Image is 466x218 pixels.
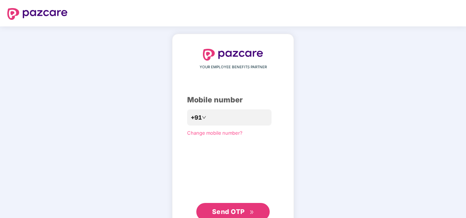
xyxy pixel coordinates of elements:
span: YOUR EMPLOYEE BENEFITS PARTNER [200,64,267,70]
div: Mobile number [187,94,279,106]
img: logo [203,49,263,61]
img: logo [7,8,68,20]
span: double-right [250,210,254,215]
span: down [202,115,206,120]
span: Send OTP [212,208,245,215]
span: +91 [191,113,202,122]
a: Change mobile number? [187,130,243,136]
